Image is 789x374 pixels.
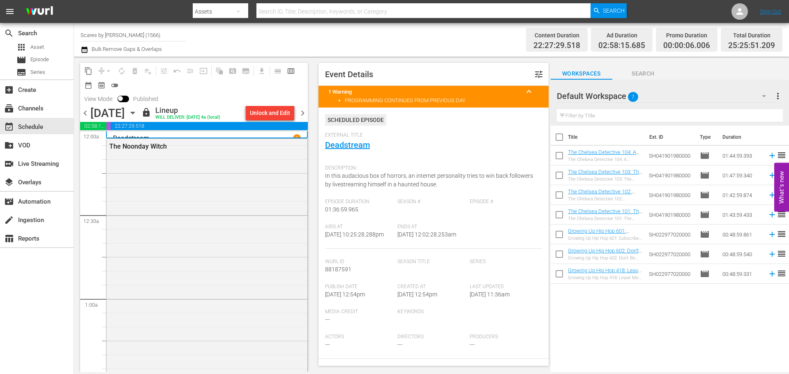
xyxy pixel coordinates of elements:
span: Search [612,69,674,79]
span: chevron_right [298,108,308,118]
svg: Add to Schedule [768,210,777,219]
span: Revert to Primary Episode [171,64,184,78]
button: Open Feedback Widget [774,163,789,211]
span: Episode [700,229,710,239]
span: toggle_off [111,81,119,89]
span: reorder [777,249,787,259]
span: Event Details [325,69,373,79]
span: --- [325,341,330,348]
span: --- [470,341,475,348]
div: Growing Up Hip Hop 418: Leave Me Alone [568,275,642,280]
a: The Chelsea Detective 103: The Gentle Giant (The Chelsea Detective 103: The Gentle Giant (amc_net... [568,169,642,200]
span: more_vert [773,91,783,101]
svg: Add to Schedule [768,250,777,259]
span: View Backup [95,79,108,92]
span: Search [4,28,14,38]
span: Create Series Block [239,64,252,78]
div: Ad Duration [598,30,645,41]
a: Growing Up Hip Hop 601: Subscribe or Step Aside (Growing Up Hip Hop 601: Subscribe or Step Aside ... [568,228,629,259]
span: Week Calendar View [284,64,298,78]
span: Asset [30,43,44,51]
span: Copy Lineup [82,64,95,78]
span: [DATE] 12:02:28.253am [397,231,456,238]
img: ans4CAIJ8jUAAAAAAAAAAAAAAAAAAAAAAAAgQb4GAAAAAAAAAAAAAAAAAAAAAAAAJMjXAAAAAAAAAAAAAAAAAAAAAAAAgAT5G... [20,2,59,21]
div: The Chelsea Detective 102: [PERSON_NAME] [568,196,642,202]
button: tune [529,64,549,84]
span: 25:25:51.209 [728,41,775,50]
span: Episode [700,210,710,220]
svg: Add to Schedule [768,230,777,239]
span: Created At [397,284,466,290]
svg: Add to Schedule [768,190,777,200]
th: Duration [717,126,767,149]
span: Asset [16,42,26,52]
span: reorder [777,209,787,219]
title: 1 Warning [328,89,519,95]
span: --- [397,341,402,348]
svg: Add to Schedule [768,151,777,160]
span: Producers [470,334,538,340]
span: Overlays [4,177,14,187]
span: Bulk Remove Gaps & Overlaps [90,46,162,52]
div: Promo Duration [663,30,710,41]
td: SH022977020000 [646,244,697,264]
span: Ends At [397,224,466,230]
span: 24 hours Lineup View is OFF [108,79,121,92]
td: 00:48:59.540 [719,244,764,264]
span: date_range_outlined [84,81,92,89]
span: Reports [4,234,14,243]
td: 01:47:59.340 [719,165,764,185]
div: Lineup [155,106,220,115]
span: Series [470,259,538,265]
span: 7 [628,88,638,106]
span: Toggle to switch from Published to Draft view. [118,96,123,101]
span: Episode [700,170,710,180]
a: The Chelsea Detective 104: A Chelsea Education (The Chelsea Detective 104: A Chelsea Education (a... [568,149,641,186]
span: Month Calendar View [82,79,95,92]
span: Airs At [325,224,393,230]
a: Sign Out [760,8,781,15]
span: Season # [397,199,466,205]
span: Create [4,85,14,95]
span: menu [5,7,15,16]
span: 00:00:06.006 [106,122,111,130]
span: Live Streaming [4,159,14,169]
span: Search [603,3,625,18]
span: reorder [777,268,787,278]
td: 01:43:59.433 [719,205,764,225]
th: Ext. ID [644,126,694,149]
button: Search [591,3,627,18]
span: Customize Event [534,69,544,79]
span: reorder [777,229,787,239]
span: Workspaces [551,69,612,79]
td: 01:42:59.874 [719,185,764,205]
button: keyboard_arrow_up [519,82,539,101]
span: Schedule [4,122,14,132]
p: Deadstream [113,134,149,142]
td: SH022977020000 [646,264,697,284]
span: Series [16,67,26,77]
a: The Chelsea Detective 101: The Wages of Sin (The Chelsea Detective 101: The Wages of Sin (amc_net... [568,208,642,245]
span: 88187591 [325,266,351,273]
span: keyboard_arrow_up [524,87,534,96]
div: Unlock and Edit [250,106,290,120]
span: 02:58:15.685 [80,122,106,130]
a: Deadstream [325,140,370,150]
span: Episode [700,190,710,200]
td: 00:48:59.331 [719,264,764,284]
span: Create Search Block [226,64,239,78]
div: [DATE] [90,106,125,120]
span: Description: [325,165,538,172]
td: SH041901980000 [646,146,697,165]
td: SH022977020000 [646,225,697,244]
div: The Chelsea Detective 104: A Chelsea Education [568,157,642,162]
a: Growing Up Hip Hop 602: Don't Be Salty (Growing Up Hip Hop 602: Don't Be Salty (VARIANT)) [568,248,642,266]
p: 1 [295,135,298,141]
span: Automation [4,197,14,207]
th: Type [695,126,717,149]
span: Day Calendar View [268,63,284,79]
span: Update Metadata from Key Asset [197,64,210,78]
span: 22:27:29.518 [111,122,308,130]
span: Keywords [397,309,466,315]
span: Download as CSV [252,63,268,79]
